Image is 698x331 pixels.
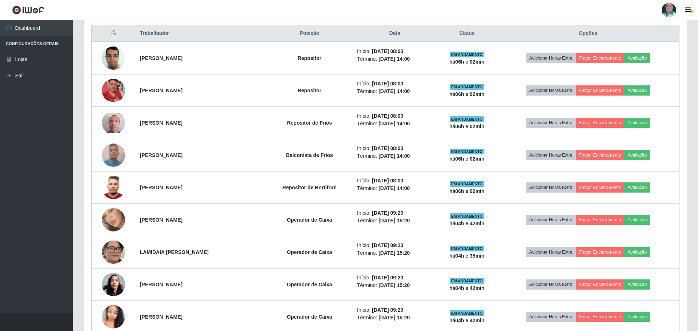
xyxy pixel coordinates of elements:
button: Adicionar Horas Extra [526,85,575,96]
strong: [PERSON_NAME] [140,185,182,190]
strong: LAMIDAIA [PERSON_NAME] [140,249,209,255]
button: Adicionar Horas Extra [526,247,575,257]
button: Avaliação [624,150,650,160]
strong: [PERSON_NAME] [140,217,182,223]
button: Adicionar Horas Extra [526,118,575,128]
li: Início: [357,209,433,217]
th: Trabalhador [136,25,266,42]
strong: [PERSON_NAME] [140,88,182,93]
span: EM ANDAMENTO [450,52,484,57]
strong: há 04 h e 42 min [449,285,485,291]
strong: há 06 h e 02 min [449,91,485,97]
img: 1701787542098.jpeg [102,113,125,133]
strong: [PERSON_NAME] [140,55,182,61]
strong: Repositor de Hortifruti [282,185,337,190]
span: EM ANDAMENTO [450,246,484,251]
button: Avaliação [624,53,650,63]
button: Forçar Encerramento [576,247,625,257]
li: Início: [357,242,433,249]
button: Forçar Encerramento [576,215,625,225]
time: [DATE] 09:20 [372,210,403,216]
time: [DATE] 15:20 [378,282,410,288]
span: EM ANDAMENTO [450,84,484,90]
span: EM ANDAMENTO [450,310,484,316]
span: EM ANDAMENTO [450,181,484,187]
li: Início: [357,145,433,152]
button: Avaliação [624,312,650,322]
strong: há 06 h e 02 min [449,188,485,194]
strong: [PERSON_NAME] [140,282,182,287]
time: [DATE] 14:00 [378,88,410,94]
li: Término: [357,282,433,289]
span: EM ANDAMENTO [450,149,484,154]
time: [DATE] 15:20 [378,250,410,256]
button: Forçar Encerramento [576,182,625,193]
li: Início: [357,112,433,120]
th: Data [353,25,437,42]
time: [DATE] 08:00 [372,113,403,119]
strong: Operador de Caixa [287,217,332,223]
img: 1747319122183.jpeg [102,140,125,170]
strong: Operador de Caixa [287,314,332,320]
button: Adicionar Horas Extra [526,312,575,322]
strong: Repositor [298,88,321,93]
strong: Balconista de Frios [286,152,333,158]
strong: [PERSON_NAME] [140,314,182,320]
time: [DATE] 08:00 [372,81,403,86]
li: Início: [357,274,433,282]
img: 1714848493564.jpeg [102,269,125,300]
li: Término: [357,152,433,160]
li: Término: [357,88,433,95]
th: Posição [266,25,353,42]
li: Término: [357,249,433,257]
li: Início: [357,80,433,88]
time: [DATE] 08:00 [372,145,403,151]
button: Forçar Encerramento [576,279,625,290]
li: Início: [357,306,433,314]
strong: [PERSON_NAME] [140,152,182,158]
time: [DATE] 14:00 [378,121,410,126]
li: Término: [357,217,433,225]
time: [DATE] 15:20 [378,315,410,320]
time: [DATE] 15:20 [378,218,410,223]
strong: Repositor [298,55,321,61]
button: Avaliação [624,279,650,290]
button: Forçar Encerramento [576,312,625,322]
img: 1741878920639.jpeg [102,70,125,111]
strong: há 04 h e 35 min [449,253,485,259]
strong: há 06 h e 02 min [449,124,485,129]
img: 1756996657392.jpeg [102,172,125,203]
li: Início: [357,48,433,55]
time: [DATE] 14:00 [378,153,410,159]
strong: há 06 h e 02 min [449,59,485,65]
li: Término: [357,120,433,128]
time: [DATE] 14:00 [378,56,410,62]
time: [DATE] 09:20 [372,307,403,313]
img: 1602822418188.jpeg [102,43,125,73]
strong: [PERSON_NAME] [140,120,182,126]
time: [DATE] 14:00 [378,185,410,191]
button: Avaliação [624,118,650,128]
button: Forçar Encerramento [576,150,625,160]
li: Término: [357,55,433,63]
span: EM ANDAMENTO [450,213,484,219]
img: 1725123414689.jpeg [102,199,125,241]
button: Avaliação [624,247,650,257]
time: [DATE] 09:20 [372,242,403,248]
li: Término: [357,185,433,192]
span: EM ANDAMENTO [450,116,484,122]
button: Forçar Encerramento [576,85,625,96]
th: Opções [497,25,679,42]
strong: Operador de Caixa [287,282,332,287]
strong: há 04 h e 42 min [449,221,485,226]
button: Avaliação [624,85,650,96]
li: Término: [357,314,433,322]
th: Status [437,25,497,42]
time: [DATE] 08:00 [372,178,403,183]
img: 1756231010966.jpeg [102,237,125,267]
time: [DATE] 08:00 [372,48,403,54]
strong: Operador de Caixa [287,249,332,255]
img: CoreUI Logo [12,5,44,15]
li: Início: [357,177,433,185]
button: Adicionar Horas Extra [526,53,575,63]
